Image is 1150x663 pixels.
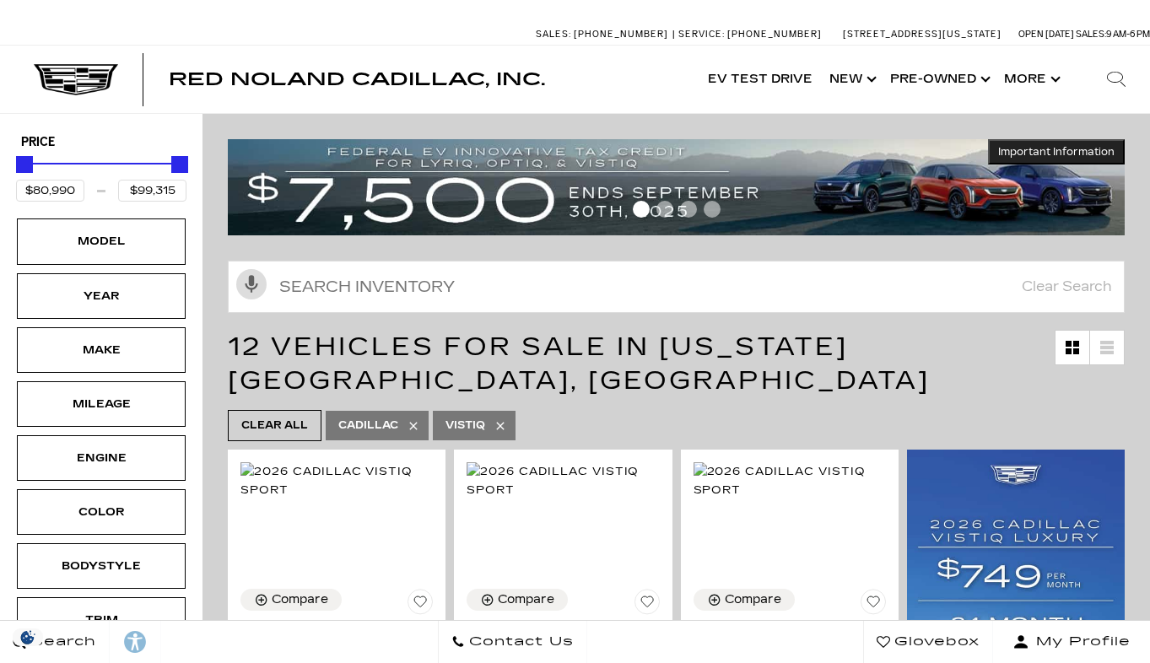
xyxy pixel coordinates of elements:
a: [STREET_ADDRESS][US_STATE] [843,29,1002,40]
div: Compare [498,592,554,607]
div: Bodystyle [59,557,143,575]
div: Price [16,150,186,202]
div: Model [59,232,143,251]
button: Compare Vehicle [240,589,342,611]
span: 12 Vehicles for Sale in [US_STATE][GEOGRAPHIC_DATA], [GEOGRAPHIC_DATA] [228,331,930,396]
a: New [821,46,882,113]
section: Click to Open Cookie Consent Modal [8,628,47,646]
span: Contact Us [465,630,574,654]
div: Maximum Price [171,156,188,173]
div: BodystyleBodystyle [17,543,186,589]
span: Service: [678,29,725,40]
input: Minimum [16,180,84,202]
div: TrimTrim [17,597,186,643]
div: YearYear [17,273,186,319]
a: EV Test Drive [699,46,821,113]
img: Opt-Out Icon [8,628,47,646]
button: Compare Vehicle [694,589,795,611]
span: [PHONE_NUMBER] [727,29,822,40]
button: Open user profile menu [993,621,1150,663]
span: Sales: [536,29,571,40]
div: Year [59,287,143,305]
span: Red Noland Cadillac, Inc. [169,69,545,89]
span: 9 AM-6 PM [1106,29,1150,40]
img: 2026 Cadillac VISTIQ Sport [694,462,886,499]
div: Color [59,503,143,521]
button: Save Vehicle [408,589,433,621]
span: Search [26,630,96,654]
span: VISTIQ [445,415,485,436]
div: Make [59,341,143,359]
div: EngineEngine [17,435,186,481]
img: Cadillac Dark Logo with Cadillac White Text [34,64,118,96]
div: MakeMake [17,327,186,373]
button: Save Vehicle [634,589,660,621]
div: Minimum Price [16,156,33,173]
button: Compare Vehicle [467,589,568,611]
a: Service: [PHONE_NUMBER] [672,30,826,39]
div: Compare [272,592,328,607]
span: Important Information [998,145,1115,159]
a: Sales: [PHONE_NUMBER] [536,30,672,39]
div: Mileage [59,395,143,413]
img: vrp-tax-ending-august-version [228,139,1125,235]
span: Go to slide 3 [680,201,697,218]
span: Go to slide 4 [704,201,721,218]
a: Red Noland Cadillac, Inc. [169,71,545,88]
a: Contact Us [438,621,587,663]
div: MileageMileage [17,381,186,427]
img: 2026 Cadillac VISTIQ Sport [467,462,659,499]
span: Sales: [1076,29,1106,40]
span: Clear All [241,415,308,436]
img: 2026 Cadillac VISTIQ Sport [240,462,433,499]
div: Engine [59,449,143,467]
span: My Profile [1029,630,1131,654]
span: [PHONE_NUMBER] [574,29,668,40]
a: Glovebox [863,621,993,663]
button: Save Vehicle [861,589,886,621]
span: Glovebox [890,630,980,654]
button: More [996,46,1066,113]
div: Trim [59,611,143,629]
input: Search Inventory [228,261,1125,313]
h5: Price [21,135,181,150]
svg: Click to toggle on voice search [236,269,267,299]
span: Cadillac [338,415,398,436]
input: Maximum [118,180,186,202]
div: ModelModel [17,218,186,264]
a: Pre-Owned [882,46,996,113]
div: Compare [725,592,781,607]
button: Important Information [988,139,1125,164]
span: Go to slide 2 [656,201,673,218]
div: ColorColor [17,489,186,535]
span: Go to slide 1 [633,201,650,218]
span: Open [DATE] [1018,29,1074,40]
